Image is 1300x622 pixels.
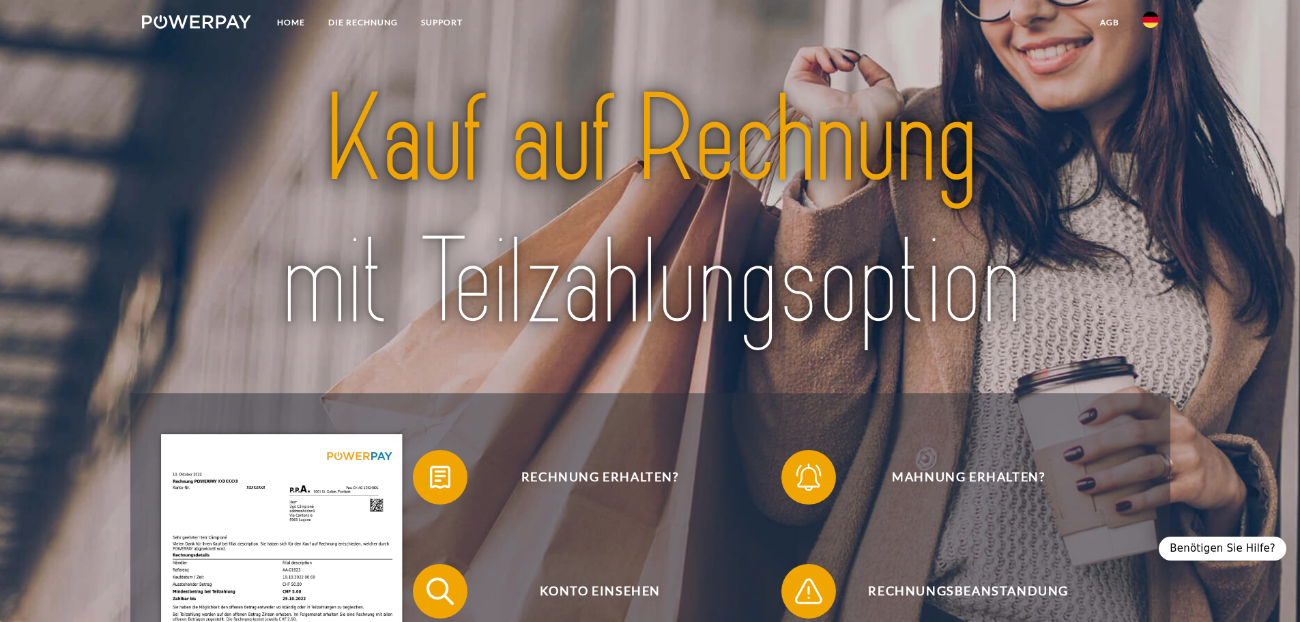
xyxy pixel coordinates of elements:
span: Rechnungsbeanstandung [801,564,1136,619]
a: DIE RECHNUNG [317,10,409,35]
a: Home [265,10,317,35]
img: title-powerpay_de.svg [192,62,1108,361]
button: Konto einsehen [413,564,768,619]
img: qb_search.svg [423,574,457,608]
img: qb_warning.svg [792,574,826,608]
button: Rechnungsbeanstandung [781,564,1136,619]
button: Rechnung erhalten? [413,450,768,505]
img: qb_bell.svg [792,460,826,494]
a: SUPPORT [409,10,474,35]
img: logo-powerpay-white.svg [142,15,252,29]
span: Konto einsehen [433,564,767,619]
img: de [1142,12,1159,28]
img: qb_bill.svg [423,460,457,494]
span: Rechnung erhalten? [433,450,767,505]
button: Mahnung erhalten? [781,450,1136,505]
div: Benötigen Sie Hilfe? [1159,537,1286,561]
span: Mahnung erhalten? [801,450,1136,505]
a: agb [1088,10,1131,35]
